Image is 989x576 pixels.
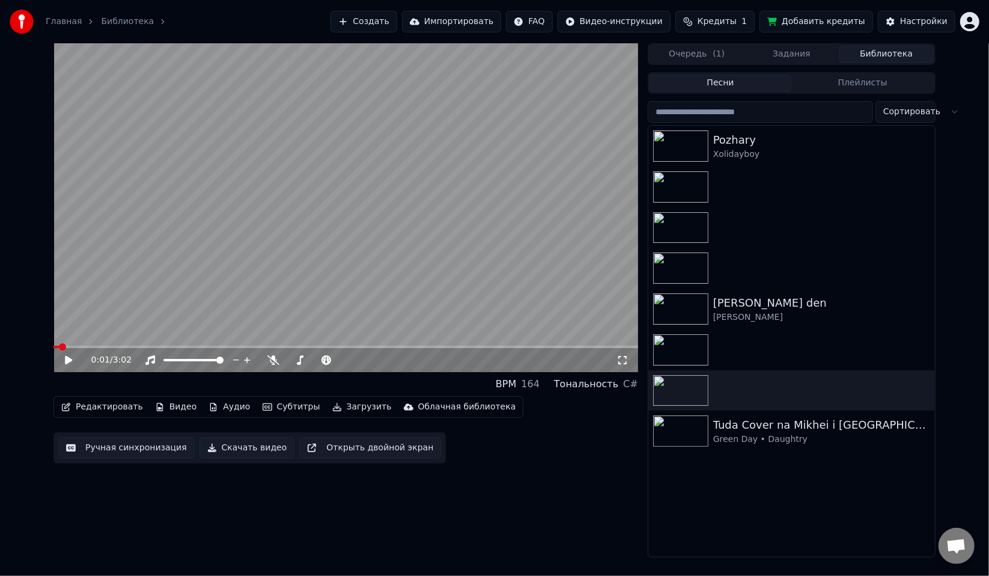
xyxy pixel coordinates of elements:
[521,377,540,391] div: 164
[199,437,295,459] button: Скачать видео
[675,11,755,32] button: Кредиты1
[113,354,132,366] span: 3:02
[713,311,930,323] div: [PERSON_NAME]
[878,11,955,32] button: Настройки
[939,528,975,564] a: Открытый чат
[46,16,173,28] nav: breadcrumb
[327,399,397,415] button: Загрузить
[150,399,202,415] button: Видео
[10,10,34,34] img: youka
[58,437,195,459] button: Ручная синхронизация
[91,354,120,366] div: /
[839,46,934,63] button: Библиотека
[330,11,397,32] button: Создать
[101,16,154,28] a: Библиотека
[46,16,82,28] a: Главная
[698,16,737,28] span: Кредиты
[258,399,325,415] button: Субтитры
[759,11,873,32] button: Добавить кредиты
[558,11,671,32] button: Видео-инструкции
[713,417,930,434] div: Tuda Cover na Mikhei i [GEOGRAPHIC_DATA]
[713,434,930,446] div: Green Day • Daughtry
[56,399,148,415] button: Редактировать
[650,75,792,92] button: Песни
[713,132,930,149] div: Pozhary
[299,437,441,459] button: Открыть двойной экран
[623,377,638,391] div: C#
[91,354,110,366] span: 0:01
[713,48,725,60] span: ( 1 )
[791,75,934,92] button: Плейлисты
[554,377,618,391] div: Тональность
[741,16,747,28] span: 1
[713,295,930,311] div: [PERSON_NAME] den
[506,11,552,32] button: FAQ
[402,11,502,32] button: Импортировать
[496,377,516,391] div: BPM
[883,106,940,118] span: Сортировать
[744,46,839,63] button: Задания
[713,149,930,161] div: Xolidayboy
[418,401,516,413] div: Облачная библиотека
[900,16,948,28] div: Настройки
[650,46,744,63] button: Очередь
[204,399,255,415] button: Аудио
